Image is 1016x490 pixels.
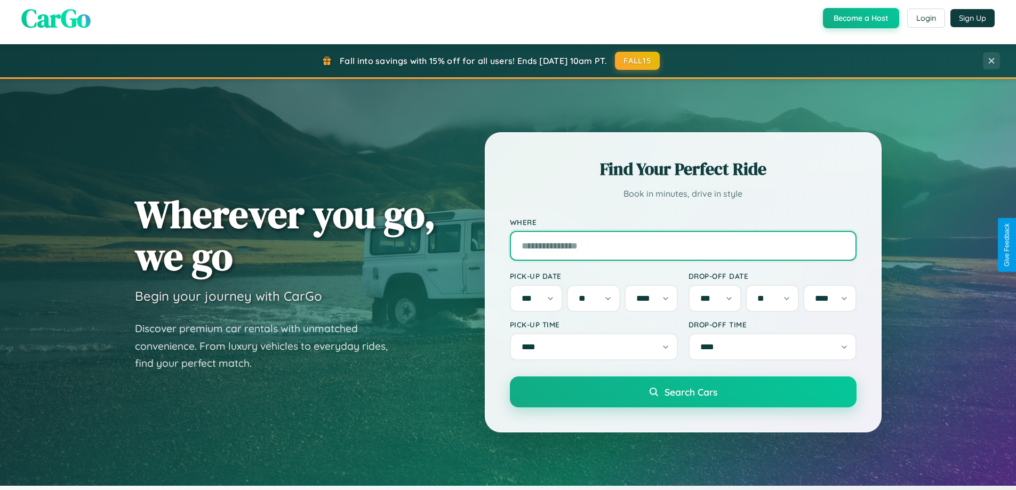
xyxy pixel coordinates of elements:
h2: Find Your Perfect Ride [510,157,857,181]
button: Sign Up [950,9,995,27]
label: Drop-off Date [689,271,857,280]
button: Search Cars [510,376,857,407]
button: FALL15 [615,52,660,70]
label: Pick-up Date [510,271,678,280]
span: Search Cars [665,386,717,398]
span: Fall into savings with 15% off for all users! Ends [DATE] 10am PT. [340,55,607,66]
button: Login [907,9,945,28]
label: Where [510,218,857,227]
button: Become a Host [823,8,899,28]
label: Drop-off Time [689,320,857,329]
h1: Wherever you go, we go [135,193,436,277]
h3: Begin your journey with CarGo [135,288,322,304]
span: CarGo [21,1,91,36]
div: Give Feedback [1003,223,1011,267]
p: Discover premium car rentals with unmatched convenience. From luxury vehicles to everyday rides, ... [135,320,402,372]
label: Pick-up Time [510,320,678,329]
p: Book in minutes, drive in style [510,186,857,202]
